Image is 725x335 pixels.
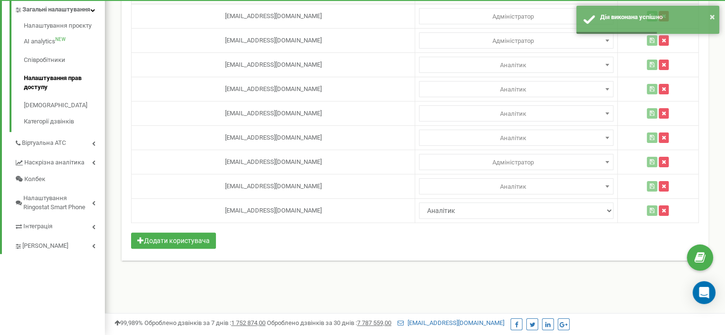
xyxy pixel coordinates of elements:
[24,51,105,70] a: Співробітники
[24,69,105,96] a: Налаштування прав доступу
[398,319,504,326] a: [EMAIL_ADDRESS][DOMAIN_NAME]
[132,150,415,174] td: [EMAIL_ADDRESS][DOMAIN_NAME]
[419,130,613,146] span: Адміністратор
[422,83,610,96] span: Аналітик
[24,158,84,167] span: Наскрізна аналітика
[144,319,265,326] span: Оброблено дзвінків за 7 днів :
[132,77,415,102] td: [EMAIL_ADDRESS][DOMAIN_NAME]
[659,205,669,216] button: Видалити
[647,205,657,216] button: Зберегти
[422,107,610,121] span: Аналітик
[422,34,610,48] span: Адміністратор
[419,32,613,49] span: Адміністратор
[22,242,68,251] span: [PERSON_NAME]
[422,180,610,193] span: Аналітик
[422,10,610,23] span: Адміністратор
[24,175,45,184] span: Колбек
[419,178,613,194] span: Адміністратор
[419,57,613,73] span: Адміністратор
[24,115,105,126] a: Категорії дзвінків
[419,154,613,170] span: Адміністратор
[132,53,415,77] td: [EMAIL_ADDRESS][DOMAIN_NAME]
[23,222,52,231] span: Інтеграція
[22,5,90,14] span: Загальні налаштування
[422,59,610,72] span: Аналітик
[132,126,415,150] td: [EMAIL_ADDRESS][DOMAIN_NAME]
[24,21,105,33] a: Налаштування проєкту
[419,81,613,97] span: Адміністратор
[14,235,105,254] a: [PERSON_NAME]
[132,29,415,53] td: [EMAIL_ADDRESS][DOMAIN_NAME]
[14,215,105,235] a: Інтеграція
[267,319,391,326] span: Оброблено дзвінків за 30 днів :
[357,319,391,326] u: 7 787 559,00
[710,10,715,24] button: ×
[132,174,415,199] td: [EMAIL_ADDRESS][DOMAIN_NAME]
[114,319,143,326] span: 99,989%
[14,187,105,215] a: Налаштування Ringostat Smart Phone
[14,171,105,188] a: Колбек
[132,102,415,126] td: [EMAIL_ADDRESS][DOMAIN_NAME]
[132,4,415,29] td: [EMAIL_ADDRESS][DOMAIN_NAME]
[419,105,613,122] span: Адміністратор
[22,139,66,148] span: Віртуальна АТС
[600,13,712,22] div: Дія виконана успішно
[693,281,715,304] div: Open Intercom Messenger
[231,319,265,326] u: 1 752 874,00
[23,194,92,212] span: Налаштування Ringostat Smart Phone
[132,199,415,223] td: [EMAIL_ADDRESS][DOMAIN_NAME]
[24,96,105,115] a: [DEMOGRAPHIC_DATA]
[24,32,105,51] a: AI analyticsNEW
[14,152,105,171] a: Наскрізна аналітика
[422,132,610,145] span: Аналітик
[419,8,613,24] span: Адміністратор
[422,156,610,169] span: Адміністратор
[14,132,105,152] a: Віртуальна АТС
[131,233,216,249] button: Додати користувача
